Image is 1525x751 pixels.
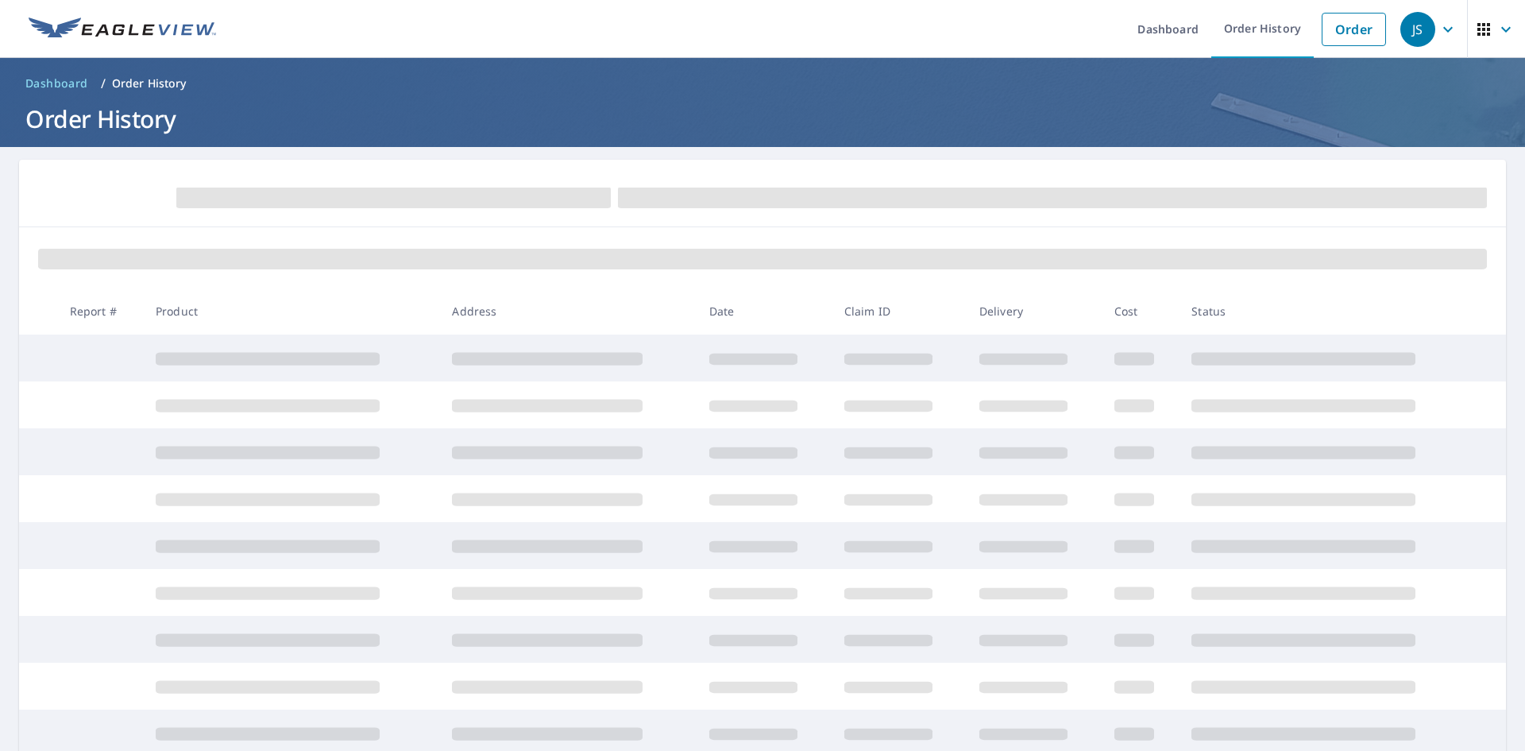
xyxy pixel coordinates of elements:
th: Cost [1102,288,1179,335]
th: Date [697,288,832,335]
a: Order [1322,13,1386,46]
h1: Order History [19,103,1506,135]
span: Dashboard [25,75,88,91]
div: JS [1400,12,1435,47]
li: / [101,74,106,93]
th: Product [143,288,439,335]
p: Order History [112,75,187,91]
img: EV Logo [29,17,216,41]
th: Address [439,288,696,335]
th: Claim ID [832,288,967,335]
a: Dashboard [19,71,95,96]
th: Status [1179,288,1476,335]
nav: breadcrumb [19,71,1506,96]
th: Report # [57,288,143,335]
th: Delivery [967,288,1102,335]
